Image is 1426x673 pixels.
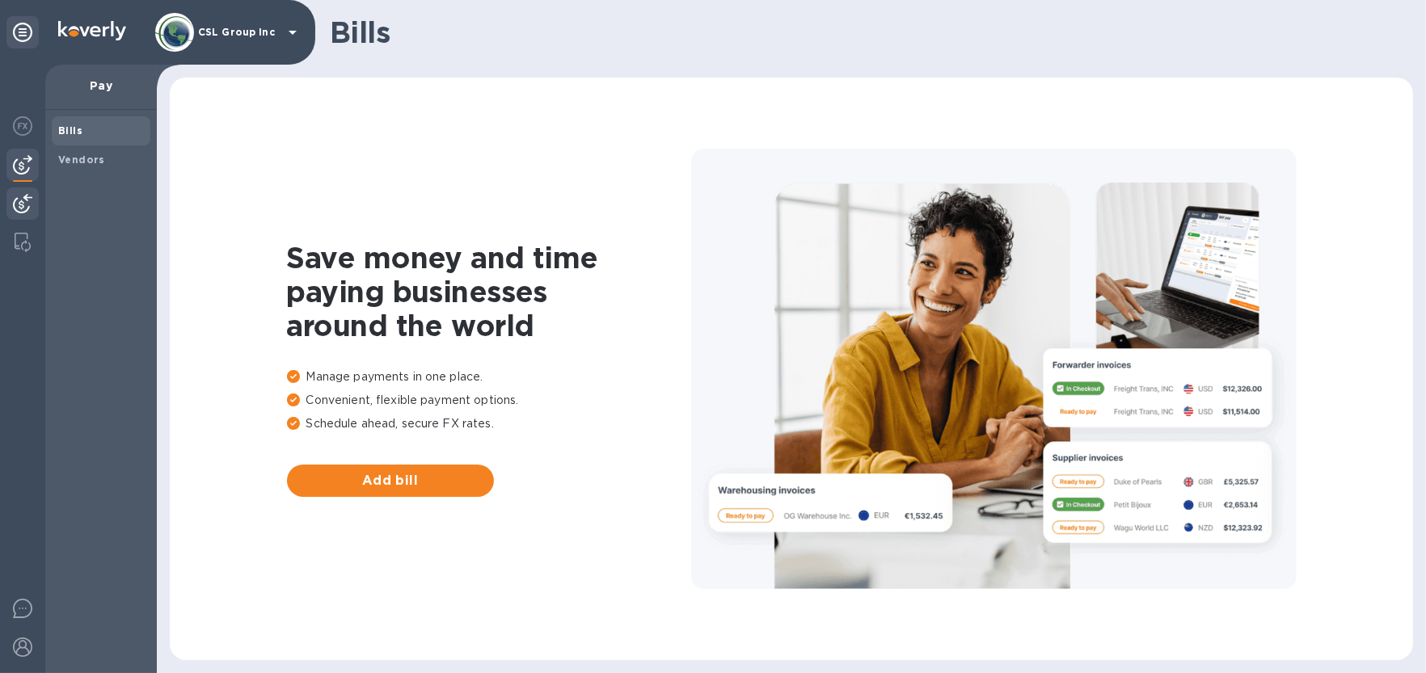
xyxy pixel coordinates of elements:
p: Convenient, flexible payment options. [287,392,691,409]
p: Pay [58,78,144,94]
h1: Bills [330,15,1400,49]
img: Foreign exchange [13,116,32,136]
div: Unpin categories [6,16,39,48]
p: Schedule ahead, secure FX rates. [287,415,691,432]
p: CSL Group Inc [198,27,279,38]
img: Logo [58,21,126,40]
span: Add bill [300,471,481,490]
button: Add bill [287,465,494,497]
p: Manage payments in one place. [287,368,691,385]
h1: Save money and time paying businesses around the world [287,241,691,343]
b: Vendors [58,154,105,166]
b: Bills [58,124,82,137]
